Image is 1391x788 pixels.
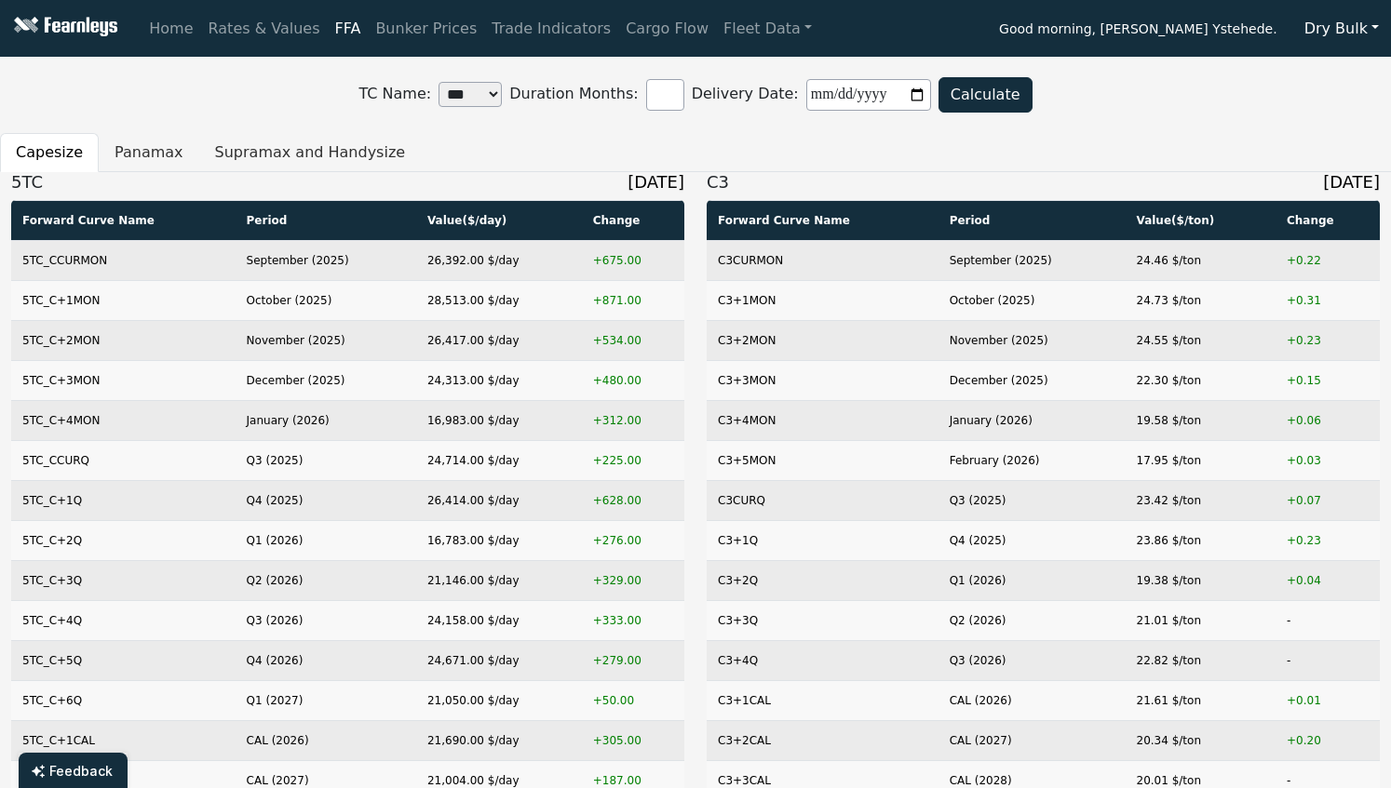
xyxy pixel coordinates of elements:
td: 24,671.00 $/day [416,640,582,680]
td: C3+1Q [707,520,939,560]
button: Calculate [939,77,1033,113]
td: C3+4MON [707,400,939,440]
td: Q2 (2026) [939,600,1126,640]
td: +333.00 [582,600,684,640]
td: +0.31 [1276,280,1380,320]
td: 23.86 $/ton [1126,520,1276,560]
td: 24.55 $/ton [1126,320,1276,360]
button: Dry Bulk [1292,11,1391,47]
td: December (2025) [939,360,1126,400]
td: 21.01 $/ton [1126,600,1276,640]
th: Forward Curve Name [707,200,939,240]
td: 19.38 $/ton [1126,560,1276,600]
td: 5TC_C+1CAL [11,720,236,760]
td: 23.42 $/ton [1126,480,1276,520]
td: 26,417.00 $/day [416,320,582,360]
span: [DATE] [628,172,684,193]
td: 5TC_C+5Q [11,640,236,680]
td: C3+1CAL [707,680,939,720]
td: +0.15 [1276,360,1380,400]
td: Q2 (2026) [236,560,416,600]
td: 24,313.00 $/day [416,360,582,400]
td: 26,414.00 $/day [416,480,582,520]
td: +0.20 [1276,720,1380,760]
td: 5TC_CCURMON [11,240,236,280]
td: Q4 (2026) [236,640,416,680]
td: +0.01 [1276,680,1380,720]
td: +0.03 [1276,440,1380,480]
td: November (2025) [939,320,1126,360]
td: +0.23 [1276,320,1380,360]
th: Value ($/ton) [1126,200,1276,240]
td: C3+1MON [707,280,939,320]
a: Fleet Data [716,10,819,47]
td: 24.46 $/ton [1126,240,1276,280]
a: Cargo Flow [618,10,716,47]
td: 21.61 $/ton [1126,680,1276,720]
a: FFA [328,10,369,47]
td: 24,714.00 $/day [416,440,582,480]
td: 21,146.00 $/day [416,560,582,600]
th: Change [582,200,684,240]
input: Delivery Date: [806,79,931,111]
a: Trade Indicators [484,10,618,47]
td: Q3 (2026) [939,640,1126,680]
th: Value ($/day) [416,200,582,240]
select: TC Name: [439,82,502,107]
td: 5TC_CCURQ [11,440,236,480]
td: C3+4Q [707,640,939,680]
td: September (2025) [236,240,416,280]
td: January (2026) [939,400,1126,440]
h3: 5TC [11,172,684,193]
td: 5TC_C+4Q [11,600,236,640]
td: Q1 (2026) [939,560,1126,600]
th: Period [236,200,416,240]
td: +0.23 [1276,520,1380,560]
td: +276.00 [582,520,684,560]
td: Q3 (2025) [236,440,416,480]
label: Duration Months: [509,72,691,118]
input: Duration Months: [646,79,684,111]
td: 24,158.00 $/day [416,600,582,640]
td: +871.00 [582,280,684,320]
td: 5TC_C+4MON [11,400,236,440]
h3: C3 [707,172,1380,193]
td: C3+2MON [707,320,939,360]
img: Fearnleys Logo [9,17,117,40]
td: +0.22 [1276,240,1380,280]
td: 22.82 $/ton [1126,640,1276,680]
td: 16,983.00 $/day [416,400,582,440]
td: September (2025) [939,240,1126,280]
td: C3CURMON [707,240,939,280]
td: +279.00 [582,640,684,680]
td: 17.95 $/ton [1126,440,1276,480]
td: - [1276,640,1380,680]
td: 16,783.00 $/day [416,520,582,560]
button: Supramax and Handysize [199,133,422,172]
td: +305.00 [582,720,684,760]
td: 22.30 $/ton [1126,360,1276,400]
td: 20.34 $/ton [1126,720,1276,760]
td: Q4 (2025) [939,520,1126,560]
label: TC Name: [358,74,509,114]
td: Q3 (2025) [939,480,1126,520]
span: Good morning, [PERSON_NAME] Ystehede. [999,15,1277,47]
td: 5TC_C+2MON [11,320,236,360]
button: Panamax [99,133,199,172]
td: CAL (2026) [939,680,1126,720]
td: C3+3Q [707,600,939,640]
label: Delivery Date: [692,72,939,118]
td: Q3 (2026) [236,600,416,640]
td: 21,690.00 $/day [416,720,582,760]
td: CAL (2026) [236,720,416,760]
td: 5TC_C+3Q [11,560,236,600]
a: Rates & Values [201,10,328,47]
td: +225.00 [582,440,684,480]
a: Home [142,10,200,47]
td: +480.00 [582,360,684,400]
td: December (2025) [236,360,416,400]
td: 21,050.00 $/day [416,680,582,720]
td: Q1 (2027) [236,680,416,720]
td: 5TC_C+6Q [11,680,236,720]
th: Change [1276,200,1380,240]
